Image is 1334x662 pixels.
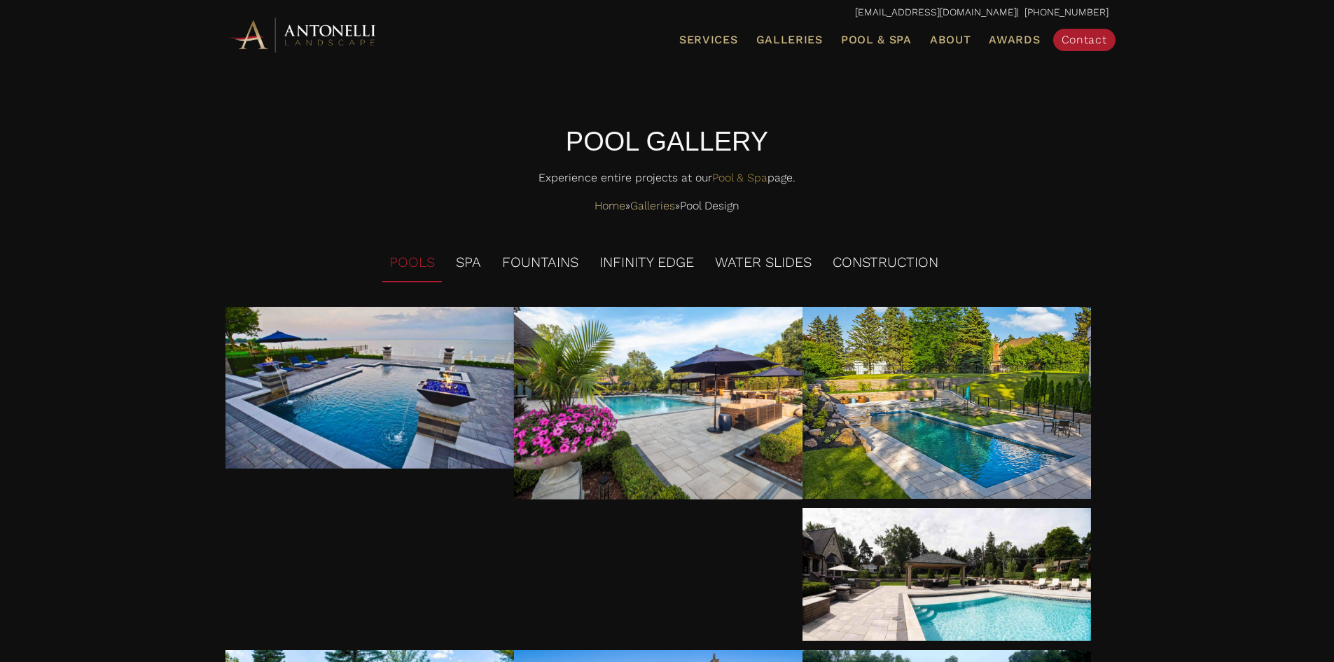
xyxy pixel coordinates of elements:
span: Pool & Spa [841,33,912,46]
span: Awards [989,33,1040,46]
p: | [PHONE_NUMBER] [226,4,1109,22]
a: Services [674,31,744,49]
a: About [924,31,977,49]
a: Awards [983,31,1045,49]
span: About [930,34,971,46]
img: Antonelli Horizontal Logo [226,15,380,54]
span: Contact [1062,33,1107,46]
span: » » [595,195,739,216]
a: Home [595,195,625,216]
span: Galleries [756,33,823,46]
span: Services [679,34,738,46]
li: POOLS [382,244,442,282]
a: Contact [1053,29,1116,51]
a: Galleries [751,31,828,49]
li: WATER SLIDES [708,244,819,282]
a: [EMAIL_ADDRESS][DOMAIN_NAME] [855,6,1017,18]
p: Experience entire projects at our page. [226,167,1109,195]
a: Pool & Spa [835,31,917,49]
li: SPA [449,244,488,282]
li: INFINITY EDGE [592,244,701,282]
h5: POOL GALLERY [226,123,1109,160]
a: Pool & Spa [712,171,767,184]
li: CONSTRUCTION [826,244,945,282]
nav: Breadcrumbs [226,195,1109,216]
li: FOUNTAINS [495,244,585,282]
a: Galleries [630,195,675,216]
span: Pool Design [680,195,739,216]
